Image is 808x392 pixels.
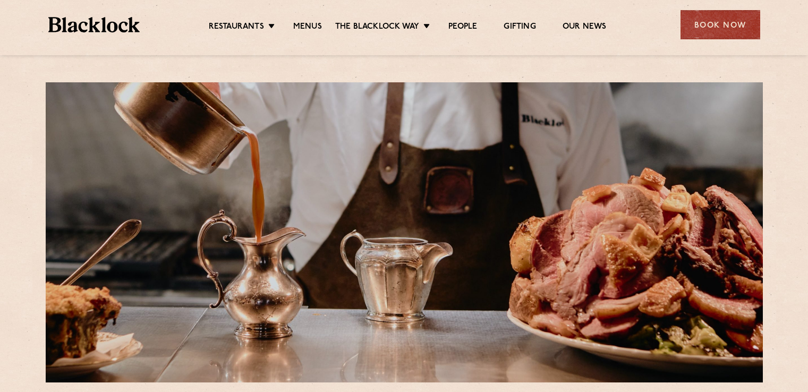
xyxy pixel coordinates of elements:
[293,22,322,33] a: Menus
[448,22,477,33] a: People
[563,22,607,33] a: Our News
[209,22,264,33] a: Restaurants
[335,22,419,33] a: The Blacklock Way
[504,22,535,33] a: Gifting
[48,17,140,32] img: BL_Textured_Logo-footer-cropped.svg
[681,10,760,39] div: Book Now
